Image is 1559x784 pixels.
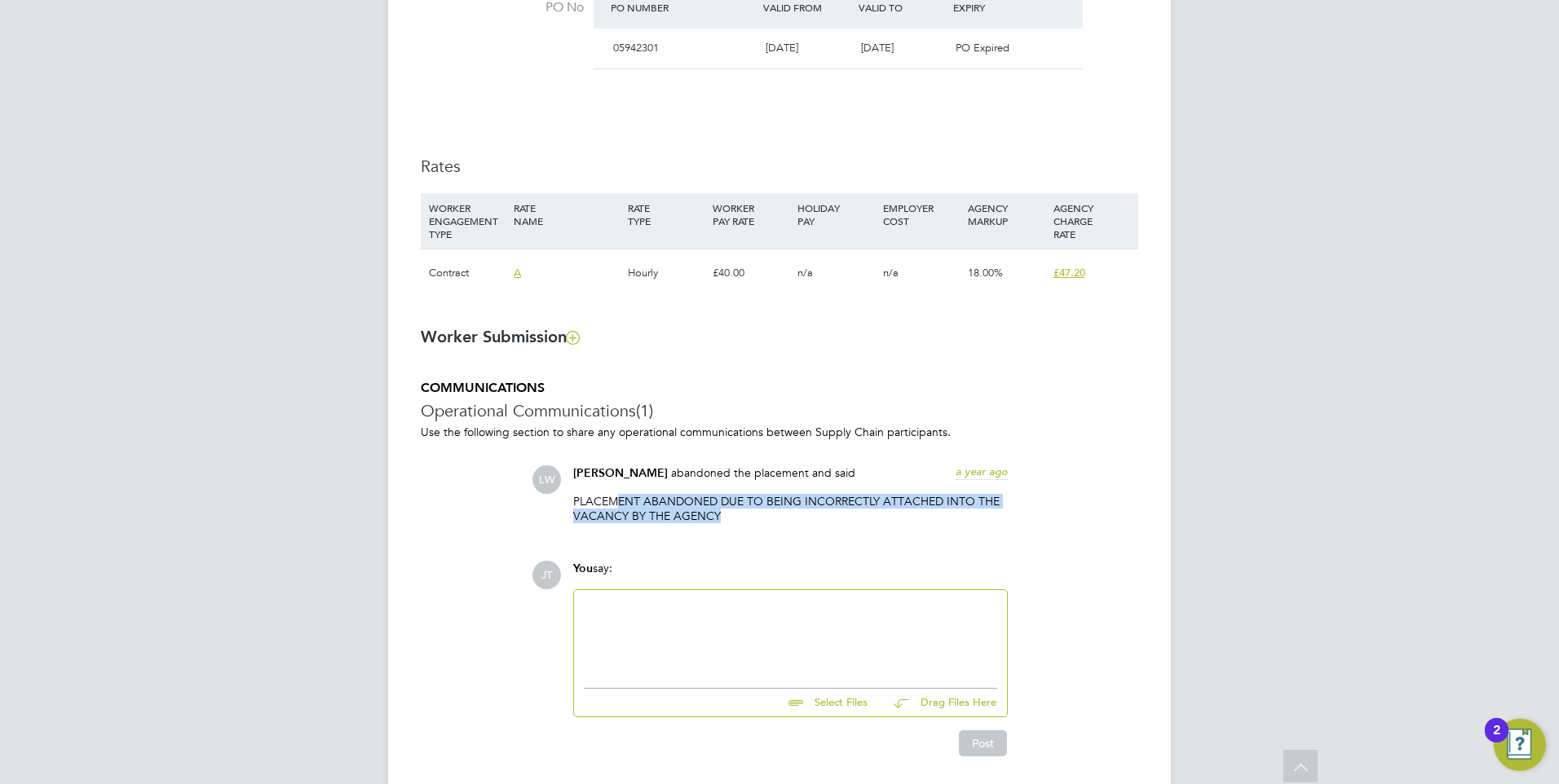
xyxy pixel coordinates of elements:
[881,686,997,720] button: Drag Files Here
[671,465,855,480] span: abandoned the placement and said
[573,561,1008,589] div: say:
[1049,193,1134,249] div: AGENCY CHARGE RATE
[1053,266,1085,280] span: £47.20
[514,266,521,280] span: A
[532,465,561,494] span: LW
[959,730,1007,756] button: Post
[968,266,1003,280] span: 18.00%
[421,425,1138,439] p: Use the following section to share any operational communications between Supply Chain participants.
[573,494,1008,523] p: PLACEMENT ABANDONED DUE TO BEING INCORRECTLY ATTACHED INTO THE VACANCY BY THE AGENCY
[613,41,659,55] span: 05942301
[421,400,1138,421] h3: Operational Communications
[573,466,668,480] span: [PERSON_NAME]
[797,266,813,280] span: n/a
[421,156,1138,177] h3: Rates
[532,561,561,589] span: JT
[624,193,709,236] div: RATE TYPE
[956,41,1009,55] span: PO Expired
[861,41,894,55] span: [DATE]
[510,193,623,236] div: RATE NAME
[421,327,579,346] b: Worker Submission
[425,193,510,249] div: WORKER ENGAGEMENT TYPE
[624,249,709,297] div: Hourly
[1493,730,1500,751] div: 2
[421,380,1138,397] h5: COMMUNICATIONS
[964,193,1049,236] div: AGENCY MARKUP
[709,193,793,236] div: WORKER PAY RATE
[425,249,510,297] div: Contract
[793,193,878,236] div: HOLIDAY PAY
[573,562,593,575] span: You
[883,266,899,280] span: n/a
[956,465,1008,478] span: a year ago
[636,400,653,421] span: (1)
[709,249,793,297] div: £40.00
[879,193,964,236] div: EMPLOYER COST
[1494,719,1546,771] button: Open Resource Center, 2 new notifications
[766,41,798,55] span: [DATE]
